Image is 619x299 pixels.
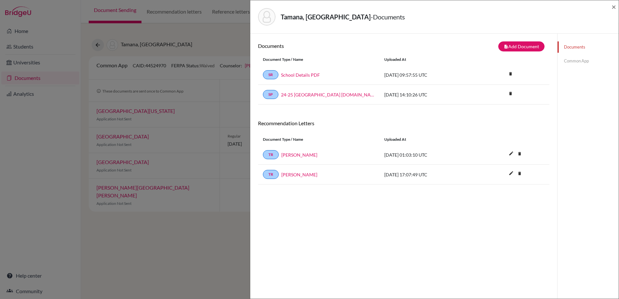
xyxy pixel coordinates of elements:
h6: Documents [258,43,404,49]
a: [PERSON_NAME] [281,151,317,158]
a: [PERSON_NAME] [281,171,317,178]
span: - Documents [371,13,405,21]
a: SP [263,90,278,99]
a: delete [515,150,524,159]
div: Document Type / Name [258,137,379,142]
a: delete [515,170,524,178]
button: Close [612,3,616,11]
a: Documents [557,41,619,53]
a: delete [506,90,515,98]
span: [DATE] 01:03:10 UTC [384,152,427,158]
button: note_addAdd Document [498,41,545,51]
i: delete [515,149,524,159]
span: × [612,2,616,11]
a: TR [263,170,279,179]
i: note_add [504,44,508,49]
h6: Recommendation Letters [258,120,549,126]
a: SR [263,70,278,79]
span: [DATE] 17:07:49 UTC [384,172,427,177]
a: TR [263,150,279,159]
div: Uploaded at [379,57,477,62]
div: Document Type / Name [258,57,379,62]
button: edit [506,149,517,159]
a: delete [506,70,515,79]
div: [DATE] 14:10:26 UTC [379,91,477,98]
i: edit [506,148,516,159]
i: delete [515,169,524,178]
button: edit [506,169,517,179]
div: [DATE] 09:57:55 UTC [379,72,477,78]
strong: Tamana, [GEOGRAPHIC_DATA] [281,13,371,21]
a: 24-25 [GEOGRAPHIC_DATA] [DOMAIN_NAME]_wide [281,91,375,98]
a: Common App [557,55,619,67]
a: School Details PDF [281,72,320,78]
i: delete [506,69,515,79]
i: edit [506,168,516,178]
i: delete [506,89,515,98]
div: Uploaded at [379,137,477,142]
